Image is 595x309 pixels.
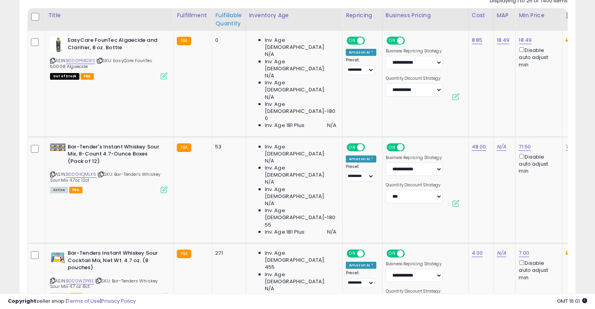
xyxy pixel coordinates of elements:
span: All listings that are currently out of stock and unavailable for purchase on Amazon [50,73,79,80]
span: 55 [265,221,271,229]
span: Inv. Age [DEMOGRAPHIC_DATA]: [265,250,336,264]
a: N/A [497,249,506,257]
div: Amazon AI * [346,49,376,56]
div: seller snap | | [8,298,136,305]
span: N/A [327,229,336,236]
a: B000HQMLX6 [66,171,96,178]
label: Business Repricing Strategy: [386,48,442,54]
div: Repricing [346,11,379,20]
div: Fulfillable Quantity [215,11,242,28]
div: Disable auto adjust min [519,259,556,281]
div: 0 [215,37,239,44]
span: Inv. Age [DEMOGRAPHIC_DATA]-180: [265,207,336,221]
span: N/A [327,122,336,129]
div: ASIN: [50,250,167,299]
span: OFF [403,38,416,44]
div: ASIN: [50,37,167,79]
label: Quantity Discount Strategy: [386,76,442,81]
span: N/A [265,72,274,79]
span: Inv. Age 181 Plus: [265,229,306,236]
label: Business Repricing Strategy: [386,155,442,161]
span: N/A [265,51,274,58]
span: ON [387,144,397,150]
span: Inv. Age [DEMOGRAPHIC_DATA]-180: [265,101,336,115]
span: Inv. Age [DEMOGRAPHIC_DATA]: [265,79,336,93]
img: 51-Rz+v7O2L._SL40_.jpg [50,143,66,151]
a: 4.00 [472,249,483,257]
div: Disable auto adjust min [519,46,556,68]
span: OFF [403,144,416,150]
strong: Copyright [8,297,36,305]
a: Terms of Use [67,297,100,305]
span: OFF [403,250,416,257]
label: Quantity Discount Strategy: [386,182,442,188]
span: Inv. Age [DEMOGRAPHIC_DATA]: [265,164,336,179]
small: FBA [177,250,191,258]
span: OFF [364,38,376,44]
img: 41bSVzfbr6L._SL40_.jpg [50,37,66,52]
span: N/A [265,157,274,164]
span: ON [387,250,397,257]
span: N/A [265,94,274,101]
div: Preset: [346,57,376,75]
div: Disable auto adjust min [519,152,556,175]
div: Min Price [519,11,559,20]
span: ON [347,38,357,44]
span: N/A [265,179,274,186]
span: Inv. Age [DEMOGRAPHIC_DATA]: [265,37,336,51]
span: 0 [265,115,268,122]
span: Inv. Age [DEMOGRAPHIC_DATA]: [265,58,336,72]
div: 271 [215,250,239,257]
span: Inv. Age [DEMOGRAPHIC_DATA]: [265,186,336,200]
div: Amazon AI * [346,262,376,269]
a: 48.00 [472,143,486,151]
div: MAP [497,11,512,20]
a: 71.50 [519,143,531,151]
div: Preset: [346,164,376,182]
a: Privacy Policy [101,297,136,305]
span: OFF [364,250,376,257]
div: Cost [472,11,490,20]
b: EasyCare FounTec Algaecide and Clarifier, 8 oz. Bottle [68,37,163,53]
div: 53 [215,143,239,150]
div: Inventory Age [249,11,339,20]
span: ON [387,38,397,44]
span: | SKU: Bar-Tenders Whiskey Sour Mix 4.7 oz 8ct [50,278,158,289]
span: ON [347,144,357,150]
small: FBA [177,143,191,152]
a: 8.85 [472,36,483,44]
span: All listings currently available for purchase on Amazon [50,187,68,193]
a: B000P6B28S [66,57,95,64]
span: N/A [265,285,274,292]
span: OFF [364,144,376,150]
a: 77.32 [566,143,579,151]
span: FBA [69,187,83,193]
a: 18.49 [519,36,532,44]
b: Bar-Tenders Instant Whiskey Sour Cocktail Mix, Net Wt. 4.7 oz. (8 pouches) [68,250,163,273]
a: 18.49 [497,36,510,44]
a: N/A [497,143,506,151]
a: B000WZPX1E [66,278,94,284]
span: Inv. Age 181 Plus: [265,122,306,129]
div: Preset: [346,270,376,288]
span: N/A [265,200,274,207]
span: 455 [265,264,275,271]
div: Title [48,11,170,20]
span: 2025-10-6 16:01 GMT [557,297,587,305]
div: Business Pricing [386,11,465,20]
div: Amazon AI * [346,155,376,163]
div: ASIN: [50,143,167,193]
span: | SKU: Bar-Tender's Whiskey Sour Mix 4.7oz 12ct [50,171,161,183]
span: Inv. Age [DEMOGRAPHIC_DATA]: [265,143,336,157]
div: Fulfillment [177,11,209,20]
small: FBA [177,37,191,45]
span: ON [347,250,357,257]
img: 41bz9yuCSsL._SL40_.jpg [50,250,66,265]
a: 7.00 [519,249,529,257]
span: FBA [81,73,94,80]
b: Bar-Tender's Instant Whiskey Sour Mix, 8-Count 4.7-Ounce Boxes (Pack of 12) [68,143,163,167]
span: Inv. Age [DEMOGRAPHIC_DATA]: [265,271,336,285]
span: | SKU: EasyCare FounTec 50008 Algaecide [50,57,152,69]
label: Business Repricing Strategy: [386,261,442,267]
